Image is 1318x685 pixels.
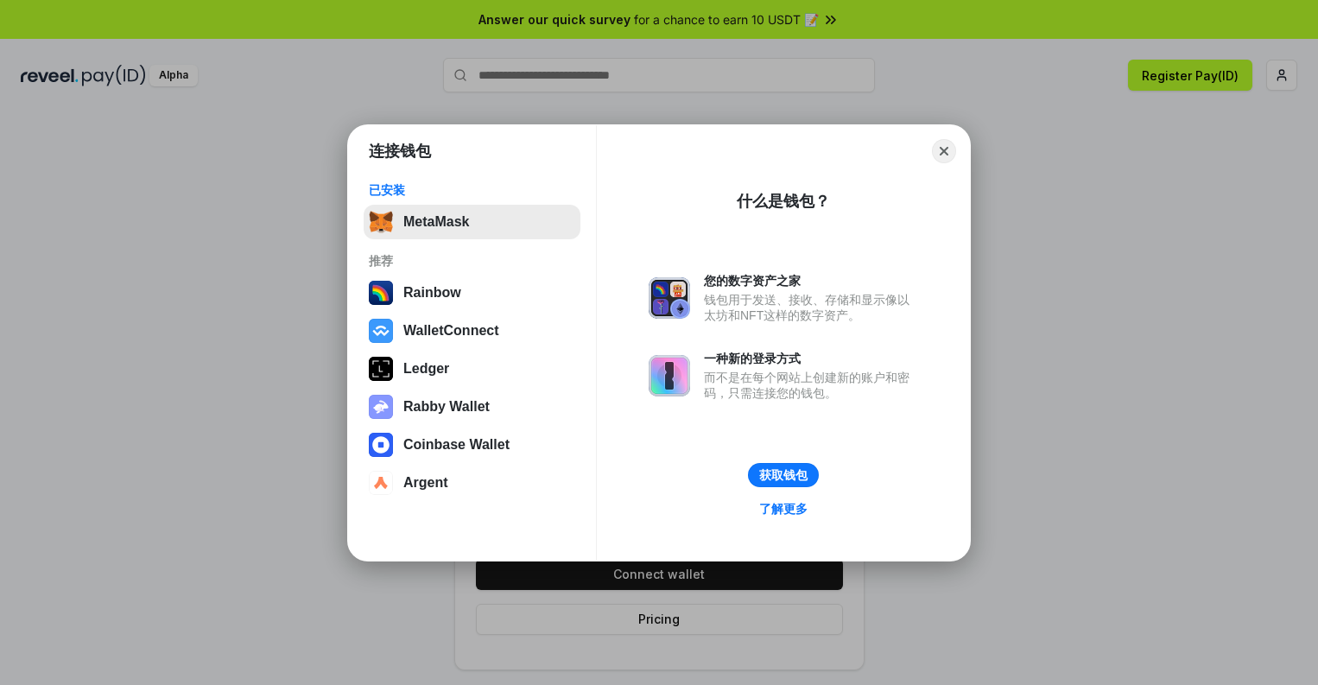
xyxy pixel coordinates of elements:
button: Close [932,139,956,163]
img: svg+xml,%3Csvg%20fill%3D%22none%22%20height%3D%2233%22%20viewBox%3D%220%200%2035%2033%22%20width%... [369,210,393,234]
div: 钱包用于发送、接收、存储和显示像以太坊和NFT这样的数字资产。 [704,292,918,323]
button: 获取钱包 [748,463,819,487]
div: 推荐 [369,253,575,269]
div: WalletConnect [403,323,499,339]
img: svg+xml,%3Csvg%20width%3D%22120%22%20height%3D%22120%22%20viewBox%3D%220%200%20120%20120%22%20fil... [369,281,393,305]
div: 而不是在每个网站上创建新的账户和密码，只需连接您的钱包。 [704,370,918,401]
div: Rainbow [403,285,461,301]
div: Argent [403,475,448,491]
button: WalletConnect [364,314,580,348]
div: 您的数字资产之家 [704,273,918,289]
div: 了解更多 [759,501,808,517]
button: MetaMask [364,205,580,239]
button: Rabby Wallet [364,390,580,424]
div: Rabby Wallet [403,399,490,415]
button: Rainbow [364,276,580,310]
div: 获取钱包 [759,467,808,483]
img: svg+xml,%3Csvg%20width%3D%2228%22%20height%3D%2228%22%20viewBox%3D%220%200%2028%2028%22%20fill%3D... [369,471,393,495]
img: svg+xml,%3Csvg%20xmlns%3D%22http%3A%2F%2Fwww.w3.org%2F2000%2Fsvg%22%20fill%3D%22none%22%20viewBox... [649,277,690,319]
div: Ledger [403,361,449,377]
h1: 连接钱包 [369,141,431,162]
img: svg+xml,%3Csvg%20width%3D%2228%22%20height%3D%2228%22%20viewBox%3D%220%200%2028%2028%22%20fill%3D... [369,319,393,343]
img: svg+xml,%3Csvg%20width%3D%2228%22%20height%3D%2228%22%20viewBox%3D%220%200%2028%2028%22%20fill%3D... [369,433,393,457]
img: svg+xml,%3Csvg%20xmlns%3D%22http%3A%2F%2Fwww.w3.org%2F2000%2Fsvg%22%20fill%3D%22none%22%20viewBox... [369,395,393,419]
img: svg+xml,%3Csvg%20xmlns%3D%22http%3A%2F%2Fwww.w3.org%2F2000%2Fsvg%22%20fill%3D%22none%22%20viewBox... [649,355,690,396]
div: 已安装 [369,182,575,198]
div: Coinbase Wallet [403,437,510,453]
div: 一种新的登录方式 [704,351,918,366]
button: Coinbase Wallet [364,428,580,462]
a: 了解更多 [749,498,818,520]
div: MetaMask [403,214,469,230]
button: Ledger [364,352,580,386]
div: 什么是钱包？ [737,191,830,212]
button: Argent [364,466,580,500]
img: svg+xml,%3Csvg%20xmlns%3D%22http%3A%2F%2Fwww.w3.org%2F2000%2Fsvg%22%20width%3D%2228%22%20height%3... [369,357,393,381]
